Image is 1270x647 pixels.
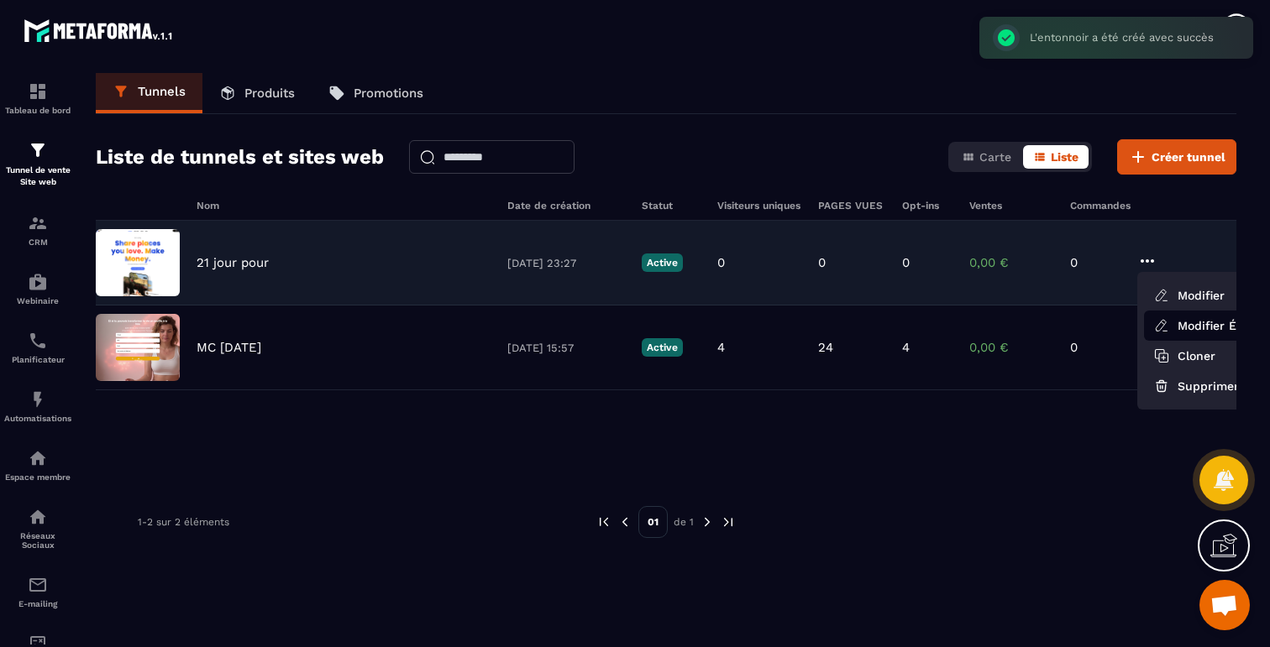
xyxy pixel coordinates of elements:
[596,514,611,530] img: prev
[4,472,71,482] p: Espace membre
[979,150,1011,164] span: Carte
[674,515,694,529] p: de 1
[4,599,71,608] p: E-mailing
[4,355,71,364] p: Planificateur
[197,340,261,355] p: MC [DATE]
[96,314,180,381] img: image
[138,84,186,99] p: Tunnels
[197,255,269,270] p: 21 jour pour
[507,342,625,354] p: [DATE] 15:57
[818,200,885,211] h6: PAGES VUES
[4,296,71,305] p: Webinaire
[642,253,683,272] p: Active
[1199,580,1250,630] div: Ouvrir le chat
[1070,200,1131,211] h6: Commandes
[28,507,48,527] img: social-network
[717,200,801,211] h6: Visiteurs uniques
[28,448,48,468] img: automations
[902,340,910,355] p: 4
[1152,149,1225,165] span: Créer tunnel
[507,257,625,269] p: [DATE] 23:27
[638,506,668,538] p: 01
[969,200,1053,211] h6: Ventes
[28,213,48,233] img: formation
[1070,255,1120,270] p: 0
[4,259,71,318] a: automationsautomationsWebinaire
[96,73,202,113] a: Tunnels
[1144,341,1225,371] button: Cloner
[28,140,48,160] img: formation
[96,229,180,296] img: image
[969,255,1053,270] p: 0,00 €
[28,81,48,102] img: formation
[354,86,423,101] p: Promotions
[952,145,1021,169] button: Carte
[700,514,715,530] img: next
[24,15,175,45] img: logo
[202,73,312,113] a: Produits
[4,414,71,423] p: Automatisations
[642,200,701,211] h6: Statut
[4,377,71,436] a: automationsautomationsAutomatisations
[902,200,953,211] h6: Opt-ins
[818,340,833,355] p: 24
[617,514,632,530] img: prev
[969,340,1053,355] p: 0,00 €
[717,255,725,270] p: 0
[818,255,826,270] p: 0
[1117,139,1236,175] button: Créer tunnel
[197,200,491,211] h6: Nom
[138,516,229,528] p: 1-2 sur 2 éléments
[721,514,736,530] img: next
[642,338,683,357] p: Active
[4,562,71,621] a: emailemailE-mailing
[4,128,71,201] a: formationformationTunnel de vente Site web
[4,201,71,259] a: formationformationCRM
[717,340,725,355] p: 4
[312,73,440,113] a: Promotions
[1051,150,1078,164] span: Liste
[4,436,71,494] a: automationsautomationsEspace membre
[28,272,48,292] img: automations
[4,69,71,128] a: formationformationTableau de bord
[4,494,71,562] a: social-networksocial-networkRéseaux Sociaux
[4,164,71,188] p: Tunnel de vente Site web
[4,318,71,377] a: schedulerschedulerPlanificateur
[28,575,48,595] img: email
[4,106,71,115] p: Tableau de bord
[1070,340,1120,355] p: 0
[28,389,48,410] img: automations
[1023,145,1089,169] button: Liste
[507,200,625,211] h6: Date de création
[902,255,910,270] p: 0
[4,237,71,247] p: CRM
[4,531,71,550] p: Réseaux Sociaux
[96,140,384,174] h2: Liste de tunnels et sites web
[28,331,48,351] img: scheduler
[244,86,295,101] p: Produits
